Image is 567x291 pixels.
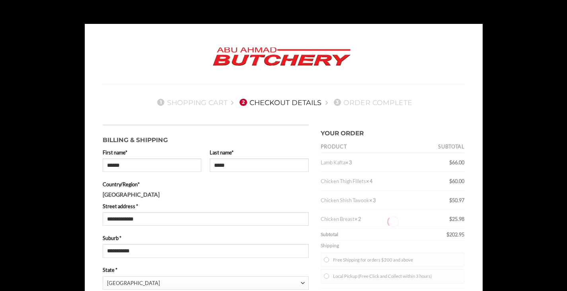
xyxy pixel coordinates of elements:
[103,131,309,145] h3: Billing & Shipping
[321,125,465,139] h3: Your order
[103,92,465,113] nav: Checkout steps
[240,99,247,106] span: 2
[103,180,309,188] label: Country/Region
[103,234,309,242] label: Suburb
[157,99,164,106] span: 1
[155,98,228,107] a: 1Shopping Cart
[107,277,301,290] span: New South Wales
[103,202,309,210] label: Street address
[237,98,321,107] a: 2Checkout details
[103,266,309,274] label: State
[103,148,202,156] label: First name
[210,148,309,156] label: Last name
[103,276,309,290] span: State
[206,42,357,72] img: Abu Ahmad Butchery
[103,191,160,198] strong: [GEOGRAPHIC_DATA]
